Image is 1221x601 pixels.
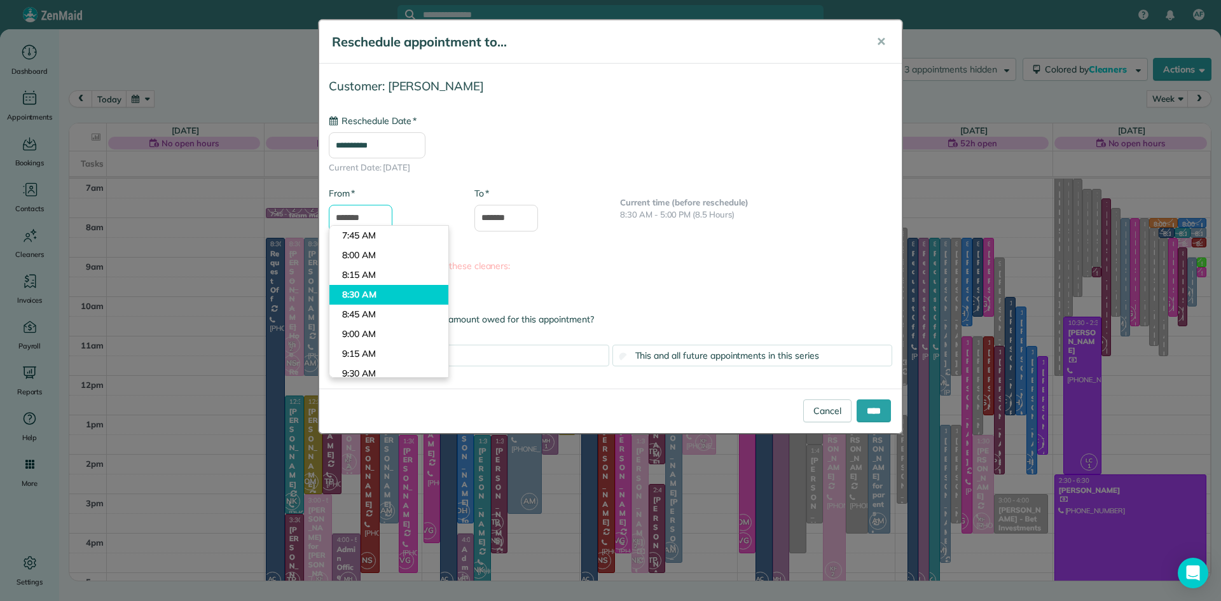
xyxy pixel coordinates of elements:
label: Reschedule Date [329,114,417,127]
span: Automatically recalculate amount owed for this appointment? [343,314,594,325]
label: Apply changes to [329,327,892,340]
label: From [329,187,355,200]
li: 8:30 AM [329,285,448,305]
li: 9:00 AM [329,324,448,344]
span: This and all future appointments in this series [635,350,819,361]
li: 7:45 AM [329,226,448,245]
b: Current time (before reschedule) [620,197,748,207]
h5: Reschedule appointment to... [332,33,859,51]
h4: Customer: [PERSON_NAME] [329,79,892,93]
li: 9:30 AM [329,364,448,383]
span: ✕ [876,34,886,49]
li: 8:45 AM [329,305,448,324]
li: 8:15 AM [329,265,448,285]
span: Current Date: [DATE] [329,162,892,174]
label: To [474,187,489,200]
li: [PERSON_NAME] [329,277,892,290]
label: This reschedule will impact these cleaners: [329,259,892,272]
li: 8:00 AM [329,245,448,265]
p: 8:30 AM - 5:00 PM (8.5 Hours) [620,209,892,221]
a: Cancel [803,399,852,422]
li: [PERSON_NAME] [329,290,892,303]
li: 9:15 AM [329,344,448,364]
div: Open Intercom Messenger [1178,558,1208,588]
input: This and all future appointments in this series [619,353,627,361]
